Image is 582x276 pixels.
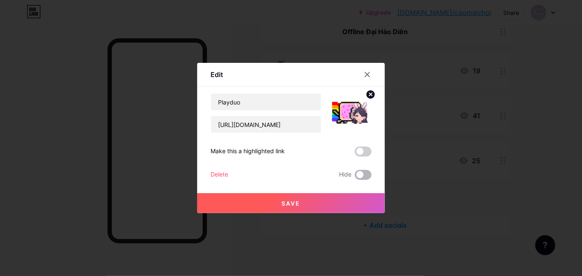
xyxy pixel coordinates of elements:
[339,170,351,180] span: Hide
[211,116,321,133] input: URL
[331,93,371,133] img: link_thumbnail
[282,200,301,207] span: Save
[211,70,223,80] div: Edit
[211,147,285,157] div: Make this a highlighted link
[211,94,321,110] input: Title
[197,193,385,213] button: Save
[211,170,228,180] div: Delete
